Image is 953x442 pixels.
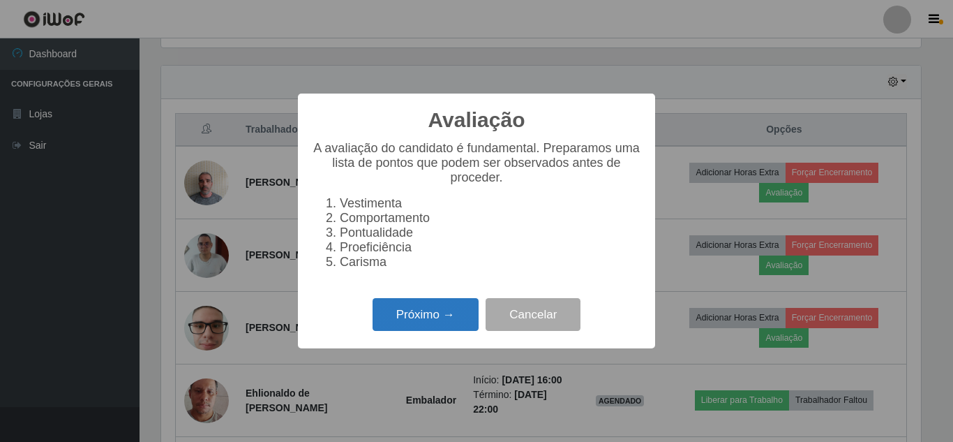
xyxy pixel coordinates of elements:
[373,298,479,331] button: Próximo →
[312,141,641,185] p: A avaliação do candidato é fundamental. Preparamos uma lista de pontos que podem ser observados a...
[340,240,641,255] li: Proeficiência
[340,211,641,226] li: Comportamento
[340,255,641,270] li: Carisma
[428,108,525,133] h2: Avaliação
[340,226,641,240] li: Pontualidade
[340,196,641,211] li: Vestimenta
[486,298,580,331] button: Cancelar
